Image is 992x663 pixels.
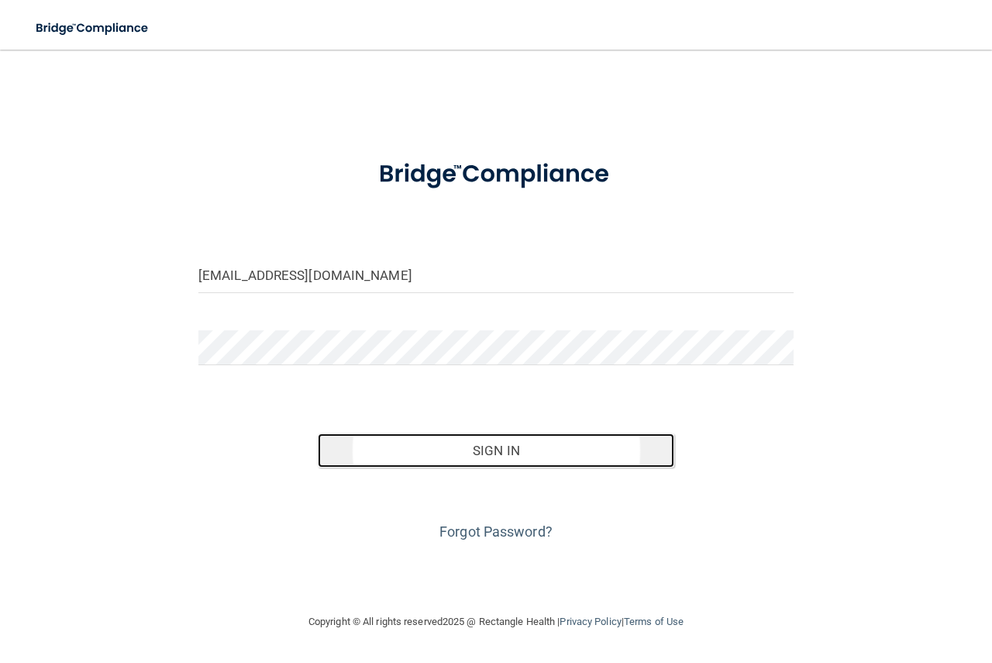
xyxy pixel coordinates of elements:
input: Email [198,258,794,293]
div: Copyright © All rights reserved 2025 @ Rectangle Health | | [213,597,779,647]
a: Terms of Use [624,616,684,627]
a: Privacy Policy [560,616,621,627]
img: bridge_compliance_login_screen.278c3ca4.svg [353,143,639,206]
img: bridge_compliance_login_screen.278c3ca4.svg [23,12,163,44]
button: Sign In [318,433,675,468]
a: Forgot Password? [439,523,553,540]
